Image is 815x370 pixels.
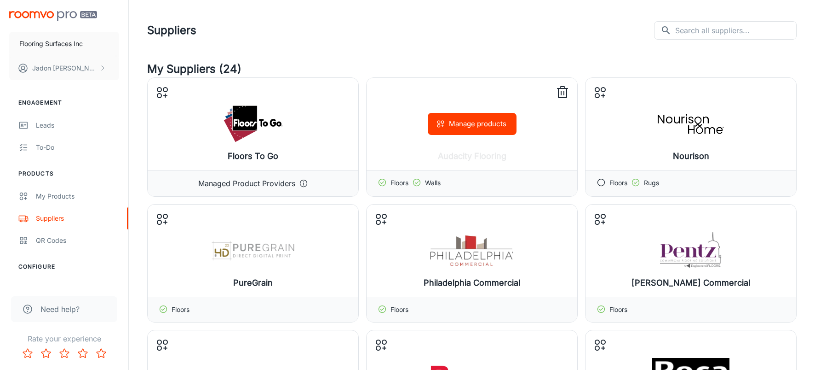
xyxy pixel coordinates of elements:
div: My Products [36,191,119,201]
span: Need help? [40,304,80,315]
div: QR Codes [36,235,119,246]
h6: Floors To Go [228,150,278,163]
p: Walls [425,178,441,189]
input: Search all suppliers... [675,21,797,40]
p: Floors [390,305,408,315]
div: Suppliers [36,213,119,223]
h4: My Suppliers (24) [147,61,797,77]
p: Jadon [PERSON_NAME] [32,63,97,73]
button: Flooring Surfaces Inc [9,32,119,56]
div: Roomvo Sites [36,284,119,294]
p: Rate your experience [7,333,121,344]
button: Rate 4 star [74,344,92,363]
div: To-do [36,142,119,153]
p: Rugs [644,178,659,189]
button: Manage products [428,113,517,135]
p: Floors [609,305,627,315]
p: Floors [609,178,627,189]
img: Roomvo PRO Beta [9,11,97,21]
button: Rate 5 star [92,344,110,363]
button: Rate 2 star [37,344,55,363]
button: Rate 1 star [18,344,37,363]
p: Managed Product Providers [198,178,295,189]
p: Floors [390,178,408,189]
p: Floors [172,305,189,315]
img: Floors To Go [212,106,294,142]
div: Leads [36,120,119,130]
h1: Suppliers [147,22,196,39]
button: Rate 3 star [55,344,74,363]
button: Jadon [PERSON_NAME] [9,56,119,80]
p: Flooring Surfaces Inc [19,39,83,49]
